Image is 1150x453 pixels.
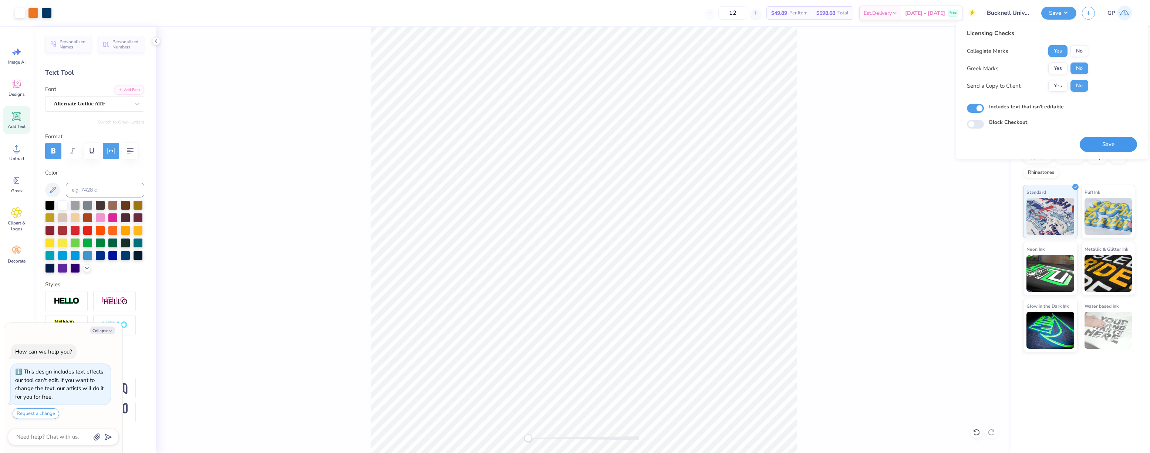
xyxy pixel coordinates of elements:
[60,39,87,50] span: Personalized Names
[90,327,115,334] button: Collapse
[9,156,24,162] span: Upload
[1026,198,1074,235] img: Standard
[8,258,26,264] span: Decorate
[989,118,1027,126] label: Block Checkout
[905,9,945,17] span: [DATE] - [DATE]
[98,119,144,125] button: Switch to Greek Letters
[45,36,91,53] button: Personalized Names
[1041,7,1076,20] button: Save
[789,9,807,17] span: Per Item
[950,10,957,16] span: Free
[54,297,80,305] img: Stroke
[1048,62,1068,74] button: Yes
[1026,312,1074,349] img: Glow in the Dark Ink
[98,36,144,53] button: Personalized Numbers
[967,64,998,73] div: Greek Marks
[15,348,72,355] div: How can we help you?
[1070,62,1088,74] button: No
[8,124,26,129] span: Add Text
[1085,245,1128,253] span: Metallic & Glitter Ink
[45,169,144,177] label: Color
[1048,45,1068,57] button: Yes
[1080,137,1137,152] button: Save
[1070,45,1088,57] button: No
[4,220,29,232] span: Clipart & logos
[989,103,1064,111] label: Includes text that isn't editable
[1085,198,1132,235] img: Puff Ink
[816,9,835,17] span: $598.68
[837,9,849,17] span: Total
[967,29,1088,38] div: Licensing Checks
[1104,6,1135,20] a: GP
[864,9,892,17] span: Est. Delivery
[1085,188,1100,196] span: Puff Ink
[1026,188,1046,196] span: Standard
[1048,80,1068,92] button: Yes
[45,280,60,289] label: Styles
[45,132,144,141] label: Format
[1070,80,1088,92] button: No
[718,6,747,20] input: – –
[102,321,128,329] img: Negative Space
[525,435,532,442] div: Accessibility label
[45,68,144,78] div: Text Tool
[1026,302,1069,310] span: Glow in the Dark Ink
[1026,245,1045,253] span: Neon Ink
[102,297,128,306] img: Shadow
[112,39,140,50] span: Personalized Numbers
[13,408,59,419] button: Request a change
[114,85,144,95] button: Add Font
[9,91,25,97] span: Designs
[1085,255,1132,292] img: Metallic & Glitter Ink
[771,9,787,17] span: $49.89
[1085,302,1119,310] span: Water based Ink
[967,47,1008,55] div: Collegiate Marks
[54,320,80,331] img: 3D Illusion
[981,6,1036,20] input: Untitled Design
[967,82,1021,90] div: Send a Copy to Client
[1023,167,1059,178] div: Rhinestones
[11,188,23,194] span: Greek
[1085,312,1132,349] img: Water based Ink
[66,183,144,197] input: e.g. 7428 c
[1107,9,1115,17] span: GP
[1026,255,1074,292] img: Neon Ink
[8,59,26,65] span: Image AI
[45,85,56,94] label: Font
[15,368,104,400] div: This design includes text effects our tool can't edit. If you want to change the text, our artist...
[1117,6,1132,20] img: Germaine Penalosa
